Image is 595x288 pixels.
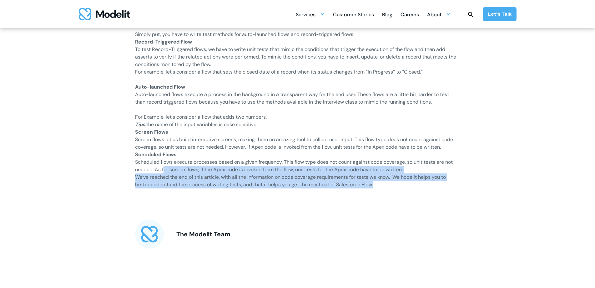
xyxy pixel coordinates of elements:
[135,46,460,68] p: To test Record-Triggered flows, we have to write unit tests that mimic the conditions that trigge...
[135,129,168,135] strong: Screen Flows
[135,76,460,83] p: ‍
[333,8,374,20] a: Customer Stories
[483,7,517,21] a: Let’s Talk
[296,8,325,20] div: Services
[135,113,460,121] p: For Example, let's consider a flow that adds two numbers.
[135,121,146,128] em: Tips:
[135,121,460,128] p: the name of the input variables is case sensitive.
[135,84,185,90] strong: Auto-launched Flow
[79,8,130,20] img: modelit logo
[135,173,460,188] p: We’ve reached the end of this article, with all the information on code coverage requirements for...
[135,91,460,113] p: Auto-launched flows execute a process in the background in a transparent way for the end user. Th...
[333,9,374,21] div: Customer Stories
[135,151,177,158] strong: Scheduled Flows
[135,136,460,151] p: Screen flows let us build interactive screens, making them an amazing tool to collect user input....
[382,8,392,20] a: Blog
[401,9,419,21] div: Careers
[79,8,130,20] a: home
[427,9,441,21] div: About
[135,83,460,91] p: ‍
[488,11,512,18] div: Let’s Talk
[135,31,460,38] p: Simply put, you have to write test methods for auto-launched flows and record-triggered flows.
[401,8,419,20] a: Careers
[176,230,230,239] div: The Modelit Team
[135,158,460,173] p: Scheduled flows execute processes based on a given frequency. This flow type does not count again...
[135,39,192,45] strong: Record-Triggered Flow
[135,68,460,76] p: For example, let's consider a flow that sets the closed date of a record when its status changes ...
[382,9,392,21] div: Blog
[296,9,315,21] div: Services
[427,8,451,20] div: About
